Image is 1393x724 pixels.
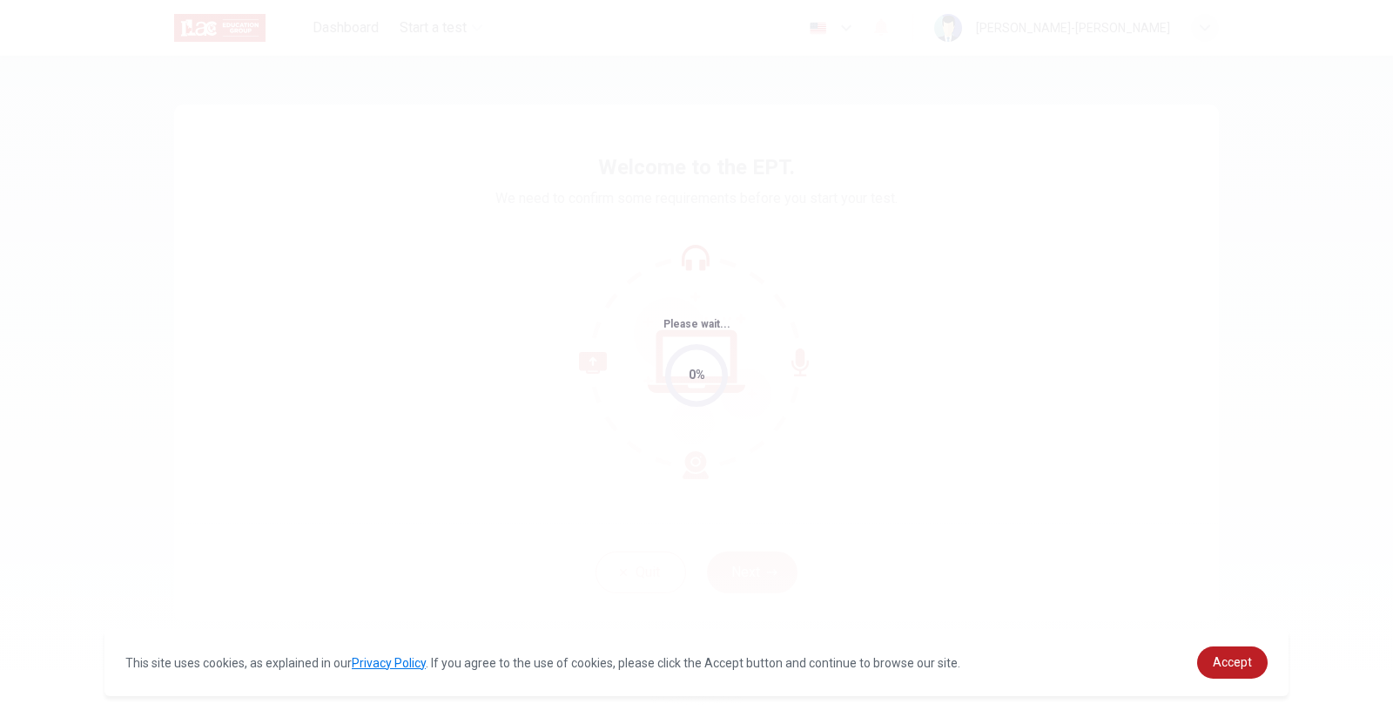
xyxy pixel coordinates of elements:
span: This site uses cookies, as explained in our . If you agree to the use of cookies, please click th... [125,656,960,670]
span: Please wait... [663,318,730,330]
div: 0% [689,365,705,385]
a: Privacy Policy [352,656,426,670]
div: cookieconsent [104,629,1289,696]
a: dismiss cookie message [1197,646,1268,679]
span: Accept [1213,655,1252,669]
